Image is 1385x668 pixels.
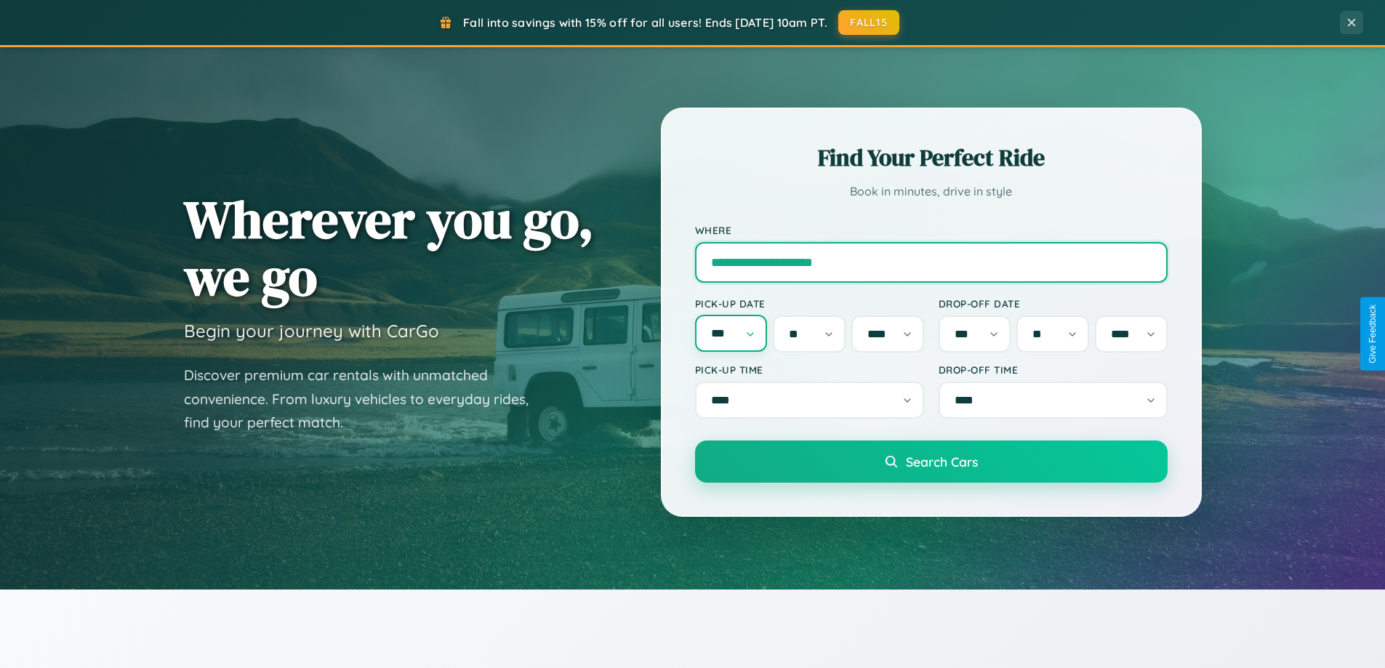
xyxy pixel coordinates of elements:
[939,297,1168,310] label: Drop-off Date
[695,363,924,376] label: Pick-up Time
[695,297,924,310] label: Pick-up Date
[838,10,899,35] button: FALL15
[184,320,439,342] h3: Begin your journey with CarGo
[695,142,1168,174] h2: Find Your Perfect Ride
[695,224,1168,236] label: Where
[1368,305,1378,363] div: Give Feedback
[939,363,1168,376] label: Drop-off Time
[695,181,1168,202] p: Book in minutes, drive in style
[463,15,827,30] span: Fall into savings with 15% off for all users! Ends [DATE] 10am PT.
[184,363,547,435] p: Discover premium car rentals with unmatched convenience. From luxury vehicles to everyday rides, ...
[184,190,594,305] h1: Wherever you go, we go
[906,454,978,470] span: Search Cars
[695,440,1168,483] button: Search Cars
